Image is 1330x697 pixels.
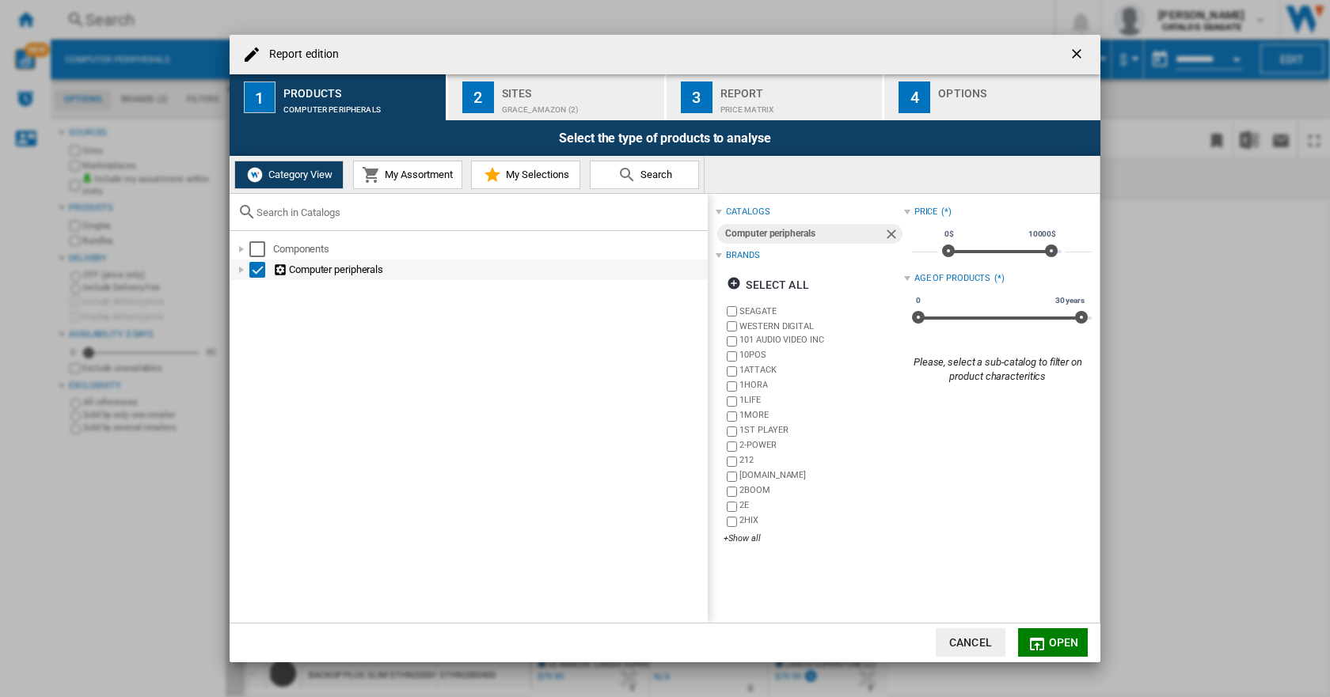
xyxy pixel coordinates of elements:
div: Sites [502,81,658,97]
div: 2 [462,81,494,113]
input: brand.name [727,336,737,347]
div: 4 [899,81,930,113]
h4: Report edition [261,47,339,63]
div: Components [273,241,705,257]
input: brand.name [727,381,737,392]
button: Select all [722,271,813,299]
div: Computer peripherals [273,262,705,278]
div: Computer peripherals [283,97,439,114]
ng-md-icon: Remove [883,226,902,245]
div: Grace_Amazon (2) [502,97,658,114]
div: 1HORA [739,379,903,394]
div: Price [914,206,938,218]
div: Report [720,81,876,97]
label: WESTERN DIGITAL [739,320,903,332]
div: 212 [739,454,903,469]
md-checkbox: Select [249,241,273,257]
input: brand.name [727,321,737,331]
button: Cancel [936,628,1005,657]
input: brand.name [727,351,737,362]
span: 30 years [1053,294,1087,307]
input: brand.name [727,456,737,467]
div: Price Matrix [720,97,876,114]
input: brand.name [727,502,737,512]
div: Products [283,81,439,97]
div: Computer peripherals [725,224,883,244]
div: Options [938,81,1094,97]
div: 2-POWER [739,439,903,454]
input: brand.name [727,472,737,482]
button: Category View [234,161,344,189]
div: 1ATTACK [739,364,903,379]
input: brand.name [727,441,737,452]
input: Search in Catalogs [256,206,700,218]
label: SEAGATE [739,305,903,317]
div: +Show all [724,532,903,544]
div: catalogs [726,206,769,218]
ng-md-icon: getI18NText('BUTTONS.CLOSE_DIALOG') [1069,46,1088,65]
span: 0 [914,294,923,307]
input: brand.name [727,396,737,407]
span: My Assortment [381,169,453,180]
div: 10POS [739,349,903,364]
button: 1 Products Computer peripherals [230,74,447,120]
input: brand.name [727,487,737,497]
div: 1MORE [739,409,903,424]
div: Select the type of products to analyse [230,120,1100,156]
input: brand.name [727,517,737,527]
button: Search [590,161,699,189]
img: wiser-icon-white.png [245,165,264,184]
input: brand.name [727,366,737,377]
div: Please, select a sub-catalog to filter on product characteritics [904,355,1092,384]
div: 101 AUDIO VIDEO INC [739,334,903,349]
div: 2HIX [739,514,903,529]
button: 4 Options [884,74,1100,120]
div: 3 [681,81,712,113]
span: 10000$ [1026,228,1058,241]
span: Category View [264,169,332,180]
md-dialog: Report edition ... [230,35,1100,662]
span: Open [1049,636,1079,649]
span: 0$ [942,228,956,241]
div: 2BOOM [739,484,903,499]
button: 3 Report Price Matrix [667,74,884,120]
input: brand.name [727,411,737,422]
div: Brands [726,249,759,262]
div: Select all [727,271,808,299]
md-checkbox: Select [249,262,273,278]
button: Open [1018,628,1088,657]
div: 1LIFE [739,394,903,409]
div: 2E [739,499,903,514]
div: 1 [244,81,275,113]
span: Search [636,169,672,180]
span: My Selections [502,169,569,180]
button: My Assortment [353,161,462,189]
div: [DOMAIN_NAME] [739,469,903,484]
div: Age of products [914,272,991,285]
input: brand.name [727,306,737,316]
button: 2 Sites Grace_Amazon (2) [448,74,666,120]
button: getI18NText('BUTTONS.CLOSE_DIALOG') [1062,39,1094,70]
input: brand.name [727,426,737,437]
button: My Selections [471,161,580,189]
div: 1ST PLAYER [739,424,903,439]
